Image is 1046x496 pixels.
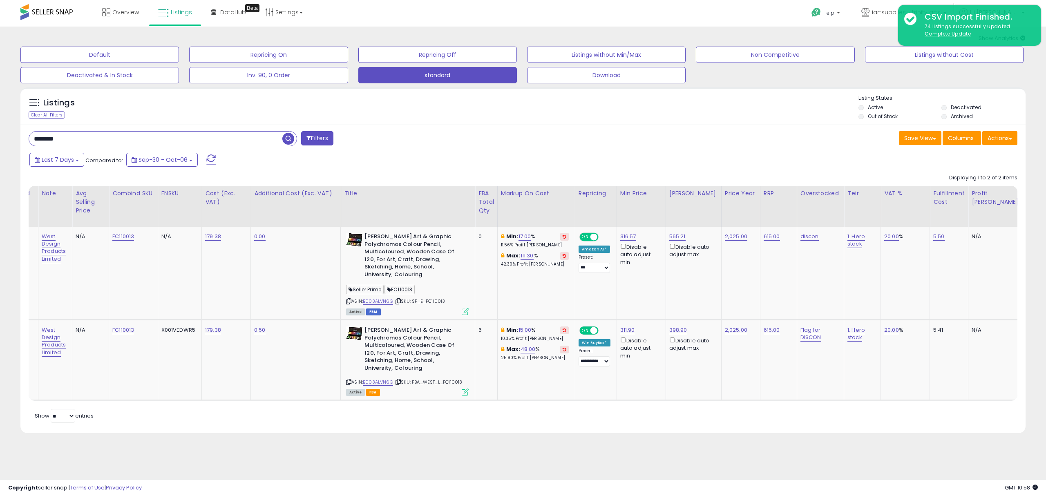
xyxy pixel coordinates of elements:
[254,189,337,198] div: Additional Cost (Exc. VAT)
[112,8,139,16] span: Overview
[620,232,636,241] a: 316.57
[220,8,246,16] span: DataHub
[506,252,521,259] b: Max:
[868,113,898,120] label: Out of Stock
[884,189,926,198] div: VAT %
[112,189,154,198] div: Combind SKU
[363,298,393,305] a: B003ALVN6G
[521,345,536,353] a: 48.00
[933,232,945,241] a: 5.50
[161,189,199,198] div: FNSKU
[669,336,715,352] div: Disable auto adjust max
[948,134,974,142] span: Columns
[301,131,333,145] button: Filters
[823,9,834,16] span: Help
[972,189,1020,206] div: Profit [PERSON_NAME]
[346,233,469,314] div: ASIN:
[933,326,962,334] div: 5.41
[580,234,590,241] span: ON
[366,308,381,315] span: FBM
[669,232,686,241] a: 565.21
[669,326,687,334] a: 398.90
[884,233,923,240] div: %
[205,232,221,241] a: 179.38
[760,186,797,227] th: CSV column name: cust_attr_5_RRP
[478,189,494,215] div: FBA Total Qty
[394,298,445,304] span: | SKU: SP_E_FC110013
[346,326,362,340] img: 41fav5Mho1L._SL40_.jpg
[764,326,780,334] a: 615.00
[346,389,365,396] span: All listings currently available for purchase on Amazon
[139,156,188,164] span: Sep-30 - Oct-06
[42,189,69,198] div: Note
[943,131,981,145] button: Columns
[161,326,196,334] div: X001VEDWR5
[884,232,899,241] a: 20.00
[205,189,247,206] div: Cost (Exc. VAT)
[76,326,103,334] div: N/A
[919,23,1035,38] div: 74 listings successfully updated.
[696,47,854,63] button: Non Competitive
[527,47,686,63] button: Listings without Min/Max
[189,47,348,63] button: Repricing On
[925,30,971,37] u: Complete Update
[346,233,362,247] img: 41fav5Mho1L._SL40_.jpg
[620,242,659,266] div: Disable auto adjust min
[800,189,840,198] div: Overstocked
[501,252,569,267] div: %
[506,345,521,353] b: Max:
[580,327,590,334] span: ON
[497,186,575,227] th: The percentage added to the cost of goods (COGS) that forms the calculator for Min & Max prices.
[868,104,883,111] label: Active
[725,232,747,241] a: 2,025.00
[394,379,462,385] span: | SKU: FBA_WEST_L_FC110013
[501,242,569,248] p: 11.56% Profit [PERSON_NAME]
[366,389,380,396] span: FBA
[29,153,84,167] button: Last 7 Days
[725,189,757,198] div: Price Year
[205,326,221,334] a: 179.38
[126,153,198,167] button: Sep-30 - Oct-06
[42,326,66,357] a: West Design Products Limited
[884,326,923,334] div: %
[933,189,965,206] div: Fulfillment Cost
[346,308,365,315] span: All listings currently available for purchase on Amazon
[171,8,192,16] span: Listings
[76,189,105,215] div: Avg Selling Price
[478,233,491,240] div: 0
[501,346,569,361] div: %
[501,326,569,342] div: %
[358,47,517,63] button: Repricing Off
[949,174,1017,182] div: Displaying 1 to 2 of 2 items
[501,233,569,248] div: %
[579,189,613,198] div: Repricing
[951,104,981,111] label: Deactivated
[346,326,469,395] div: ASIN:
[501,355,569,361] p: 25.90% Profit [PERSON_NAME]
[35,412,94,420] span: Show: entries
[669,189,718,198] div: [PERSON_NAME]
[346,285,384,294] span: Seller Prime
[43,97,75,109] h5: Listings
[620,326,635,334] a: 311.90
[478,326,491,334] div: 6
[597,327,610,334] span: OFF
[800,232,819,241] a: discon
[865,47,1024,63] button: Listings without Cost
[501,189,572,198] div: Markup on Cost
[384,285,415,294] span: FC110013
[254,326,266,334] a: 0.50
[76,233,103,240] div: N/A
[919,11,1035,23] div: CSV Import Finished.
[42,232,66,263] a: West Design Products Limited
[847,189,877,198] div: Teir
[506,326,519,334] b: Min:
[972,233,1017,240] div: N/A
[764,232,780,241] a: 615.00
[85,156,123,164] span: Compared to:
[982,131,1017,145] button: Actions
[501,336,569,342] p: 10.35% Profit [PERSON_NAME]
[364,233,464,280] b: [PERSON_NAME] Art & Graphic Polychromos Colour Pencil, Multicoloured, Wooden Case Of 120, For Art...
[20,47,179,63] button: Default
[844,186,881,227] th: CSV column name: cust_attr_4_Teir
